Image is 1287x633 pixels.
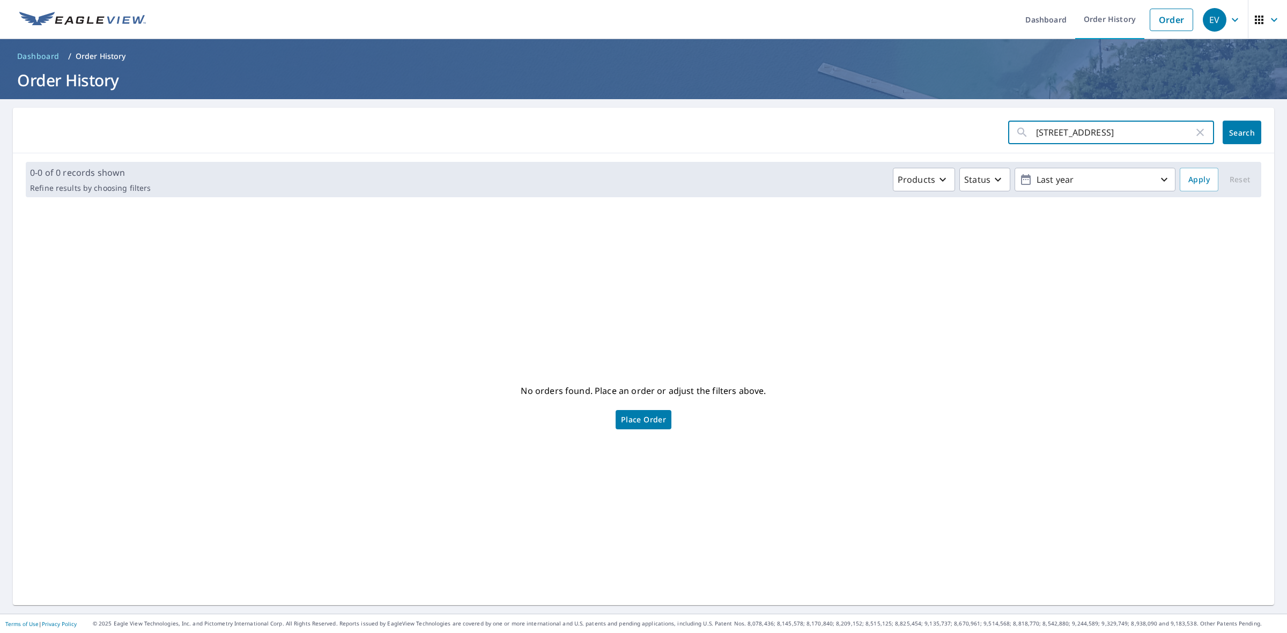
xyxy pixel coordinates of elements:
[13,48,1274,65] nav: breadcrumb
[959,168,1010,191] button: Status
[1015,168,1175,191] button: Last year
[42,620,77,628] a: Privacy Policy
[521,382,766,399] p: No orders found. Place an order or adjust the filters above.
[17,51,60,62] span: Dashboard
[68,50,71,63] li: /
[616,410,671,429] a: Place Order
[30,166,151,179] p: 0-0 of 0 records shown
[1180,168,1218,191] button: Apply
[1036,117,1194,147] input: Address, Report #, Claim ID, etc.
[5,621,77,627] p: |
[898,173,935,186] p: Products
[1032,170,1158,189] p: Last year
[893,168,955,191] button: Products
[30,183,151,193] p: Refine results by choosing filters
[13,48,64,65] a: Dashboard
[1231,128,1253,138] span: Search
[1188,173,1210,187] span: Apply
[964,173,990,186] p: Status
[93,620,1282,628] p: © 2025 Eagle View Technologies, Inc. and Pictometry International Corp. All Rights Reserved. Repo...
[1223,121,1261,144] button: Search
[13,69,1274,91] h1: Order History
[19,12,146,28] img: EV Logo
[621,417,666,422] span: Place Order
[1203,8,1226,32] div: EV
[5,620,39,628] a: Terms of Use
[1150,9,1193,31] a: Order
[76,51,126,62] p: Order History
